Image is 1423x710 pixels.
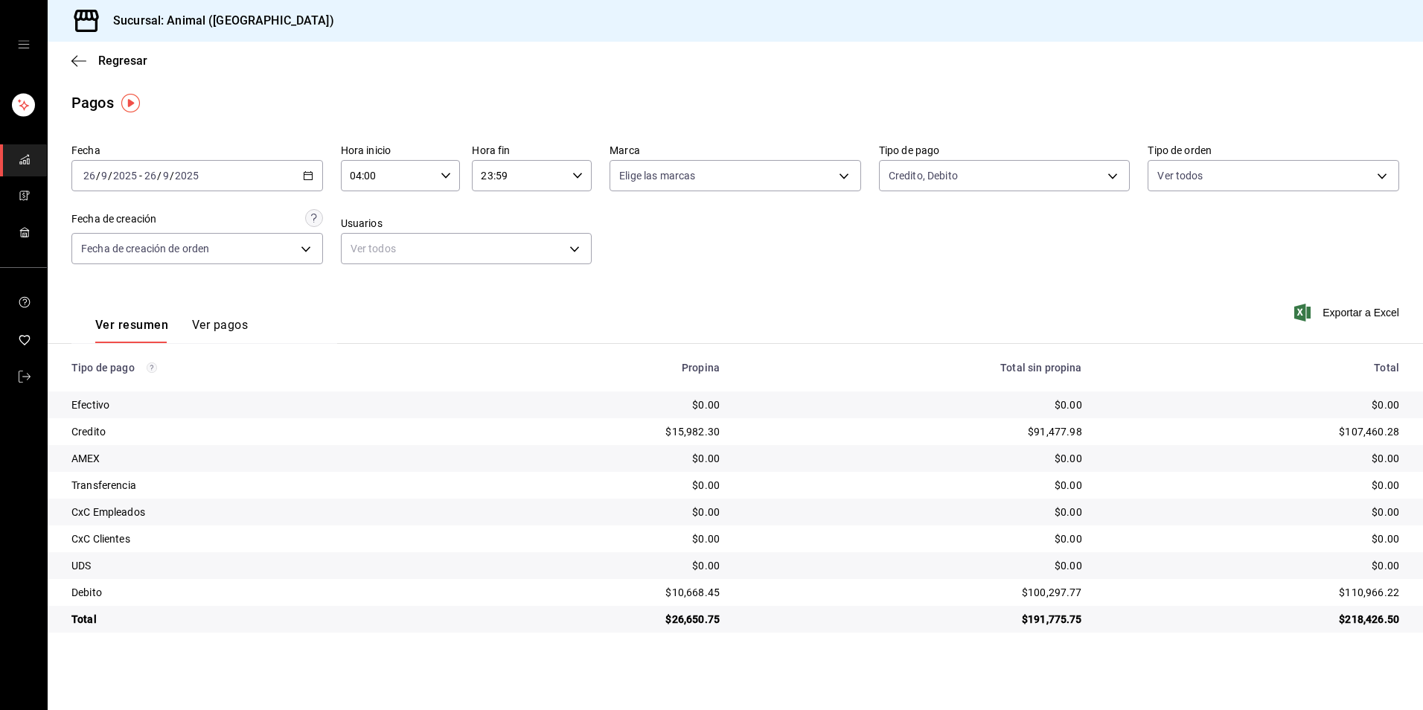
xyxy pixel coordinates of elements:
[71,54,147,68] button: Regresar
[744,505,1082,519] div: $0.00
[71,145,323,156] label: Fecha
[476,531,720,546] div: $0.00
[744,558,1082,573] div: $0.00
[71,424,453,439] div: Credito
[1106,451,1399,466] div: $0.00
[144,170,157,182] input: --
[744,531,1082,546] div: $0.00
[1106,397,1399,412] div: $0.00
[1157,168,1203,183] span: Ver todos
[108,170,112,182] span: /
[744,362,1082,374] div: Total sin propina
[744,397,1082,412] div: $0.00
[879,145,1131,156] label: Tipo de pago
[100,170,108,182] input: --
[1106,478,1399,493] div: $0.00
[174,170,199,182] input: ----
[476,505,720,519] div: $0.00
[476,424,720,439] div: $15,982.30
[81,241,209,256] span: Fecha de creación de orden
[619,168,695,183] span: Elige las marcas
[1106,505,1399,519] div: $0.00
[192,318,248,343] button: Ver pagos
[744,585,1082,600] div: $100,297.77
[341,233,592,264] div: Ver todos
[71,505,453,519] div: CxC Empleados
[476,397,720,412] div: $0.00
[98,54,147,68] span: Regresar
[170,170,174,182] span: /
[744,424,1082,439] div: $91,477.98
[476,478,720,493] div: $0.00
[476,558,720,573] div: $0.00
[476,451,720,466] div: $0.00
[18,39,30,51] button: open drawer
[476,612,720,627] div: $26,650.75
[71,397,453,412] div: Efectivo
[1148,145,1399,156] label: Tipo de orden
[71,362,453,374] div: Tipo de pago
[101,12,334,30] h3: Sucursal: Animal ([GEOGRAPHIC_DATA])
[1106,585,1399,600] div: $110,966.22
[744,451,1082,466] div: $0.00
[157,170,162,182] span: /
[744,478,1082,493] div: $0.00
[71,451,453,466] div: AMEX
[112,170,138,182] input: ----
[139,170,142,182] span: -
[476,362,720,374] div: Propina
[341,145,461,156] label: Hora inicio
[1106,424,1399,439] div: $107,460.28
[1106,362,1399,374] div: Total
[71,612,453,627] div: Total
[472,145,592,156] label: Hora fin
[1106,612,1399,627] div: $218,426.50
[71,531,453,546] div: CxC Clientes
[95,318,248,343] div: navigation tabs
[1297,304,1399,322] button: Exportar a Excel
[610,145,861,156] label: Marca
[1106,531,1399,546] div: $0.00
[744,612,1082,627] div: $191,775.75
[71,211,156,227] div: Fecha de creación
[71,92,114,114] div: Pagos
[121,94,140,112] img: Tooltip marker
[147,362,157,373] svg: Los pagos realizados con Pay y otras terminales son montos brutos.
[1106,558,1399,573] div: $0.00
[71,558,453,573] div: UDS
[95,318,168,343] button: Ver resumen
[71,585,453,600] div: Debito
[476,585,720,600] div: $10,668.45
[96,170,100,182] span: /
[889,168,958,183] span: Credito, Debito
[341,218,592,228] label: Usuarios
[83,170,96,182] input: --
[162,170,170,182] input: --
[71,478,453,493] div: Transferencia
